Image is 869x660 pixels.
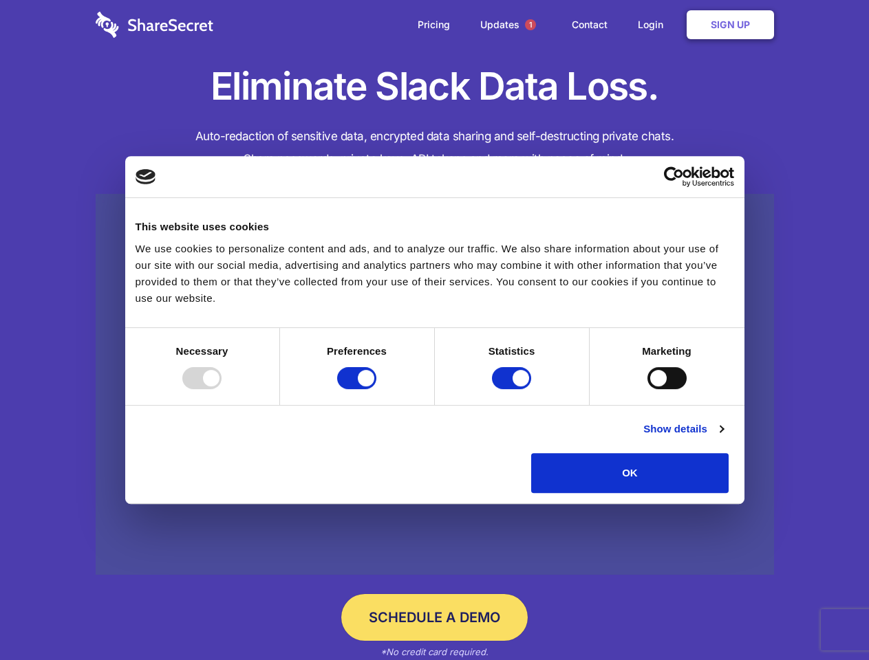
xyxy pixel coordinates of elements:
span: 1 [525,19,536,30]
strong: Statistics [489,345,535,357]
strong: Marketing [642,345,691,357]
button: OK [531,453,729,493]
div: This website uses cookies [136,219,734,235]
strong: Preferences [327,345,387,357]
a: Usercentrics Cookiebot - opens in a new window [614,166,734,187]
a: Contact [558,3,621,46]
a: Sign Up [687,10,774,39]
a: Show details [643,421,723,437]
a: Schedule a Demo [341,594,528,641]
a: Pricing [404,3,464,46]
img: logo [136,169,156,184]
strong: Necessary [176,345,228,357]
h4: Auto-redaction of sensitive data, encrypted data sharing and self-destructing private chats. Shar... [96,125,774,170]
a: Login [624,3,684,46]
div: We use cookies to personalize content and ads, and to analyze our traffic. We also share informat... [136,241,734,307]
img: logo-wordmark-white-trans-d4663122ce5f474addd5e946df7df03e33cb6a1c49d2221995e7729f52c070b2.svg [96,12,213,38]
em: *No credit card required. [380,646,489,657]
h1: Eliminate Slack Data Loss. [96,62,774,111]
a: Wistia video thumbnail [96,194,774,575]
